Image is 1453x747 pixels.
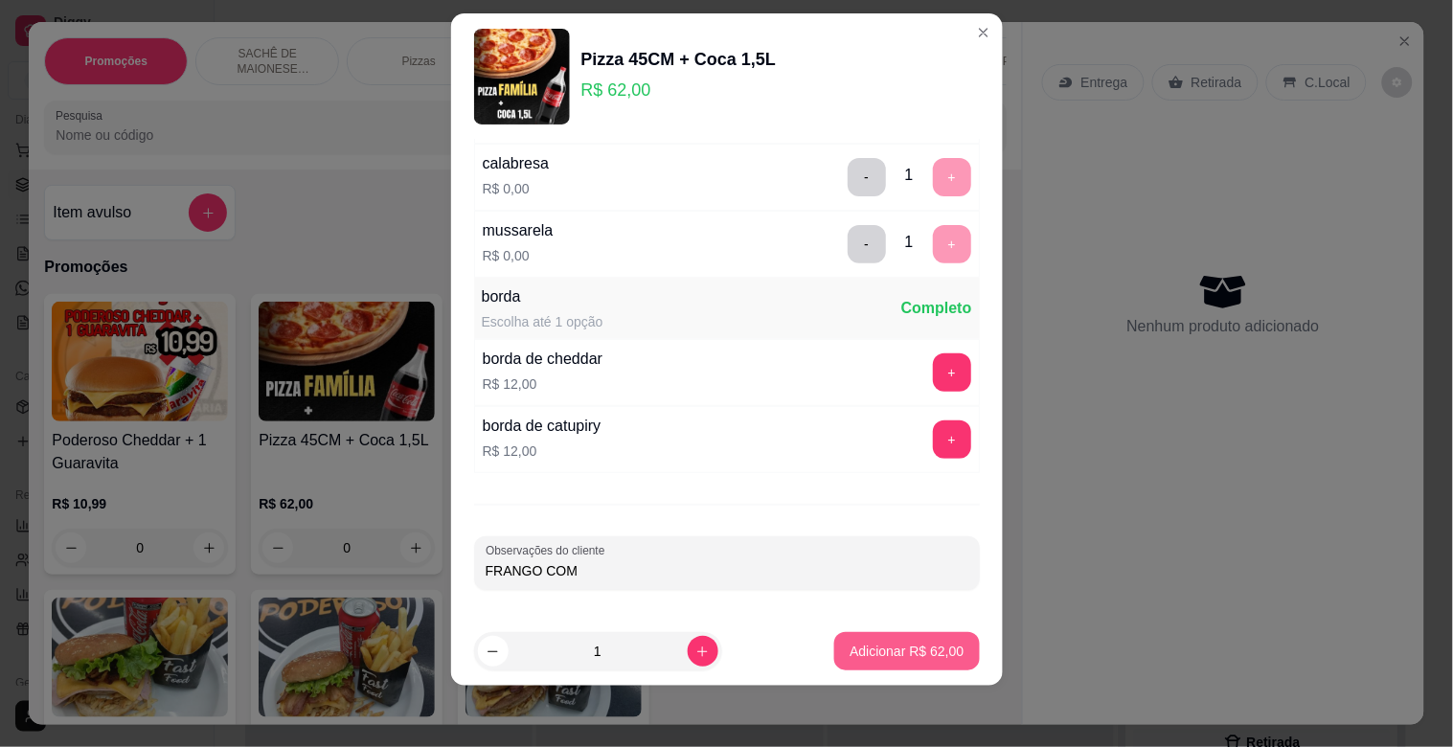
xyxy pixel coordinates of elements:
[474,29,570,124] img: product-image
[850,642,964,661] p: Adicionar R$ 62,00
[848,225,886,263] button: delete
[483,374,602,394] p: R$ 12,00
[848,158,886,196] button: delete
[688,636,718,667] button: increase-product-quantity
[483,441,602,461] p: R$ 12,00
[483,179,549,198] p: R$ 0,00
[483,152,549,175] div: calabresa
[482,285,603,308] div: borda
[581,46,777,73] div: Pizza 45CM + Coca 1,5L
[483,348,602,371] div: borda de cheddar
[834,632,979,670] button: Adicionar R$ 62,00
[486,561,968,580] input: Observações do cliente
[905,164,914,187] div: 1
[483,415,602,438] div: borda de catupiry
[968,17,999,48] button: Close
[933,420,971,459] button: add
[482,312,603,331] div: Escolha até 1 opção
[581,77,777,103] p: R$ 62,00
[478,636,509,667] button: decrease-product-quantity
[901,297,972,320] div: Completo
[483,219,554,242] div: mussarela
[905,231,914,254] div: 1
[486,543,611,559] label: Observações do cliente
[483,246,554,265] p: R$ 0,00
[933,353,971,392] button: add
